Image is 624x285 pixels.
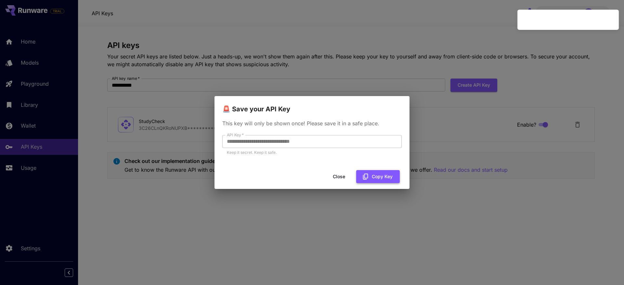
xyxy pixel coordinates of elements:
p: This key will only be shown once! Please save it in a safe place. [222,119,402,127]
button: Copy Key [356,170,400,183]
button: Close [324,170,354,183]
label: API Key [227,132,244,138]
h2: 🚨 Save your API Key [214,96,409,114]
p: Keep it secret. Keep it safe. [227,149,397,156]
